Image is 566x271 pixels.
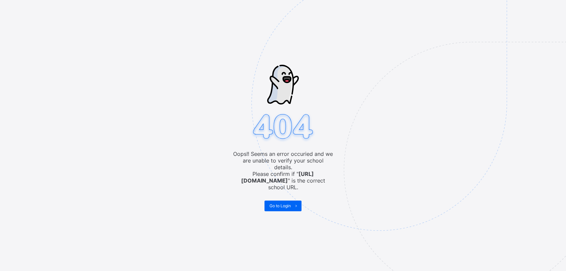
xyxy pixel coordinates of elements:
[241,171,314,184] b: [URL][DOMAIN_NAME]
[233,171,333,191] span: Please confirm if " " is the correct school URL.
[233,151,333,171] span: Oops!! Seems an error occuried and we are unable to verify your school details.
[250,112,316,143] img: 404.8bbb34c871c4712298a25e20c4dc75c7.svg
[269,203,291,208] span: Go to Login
